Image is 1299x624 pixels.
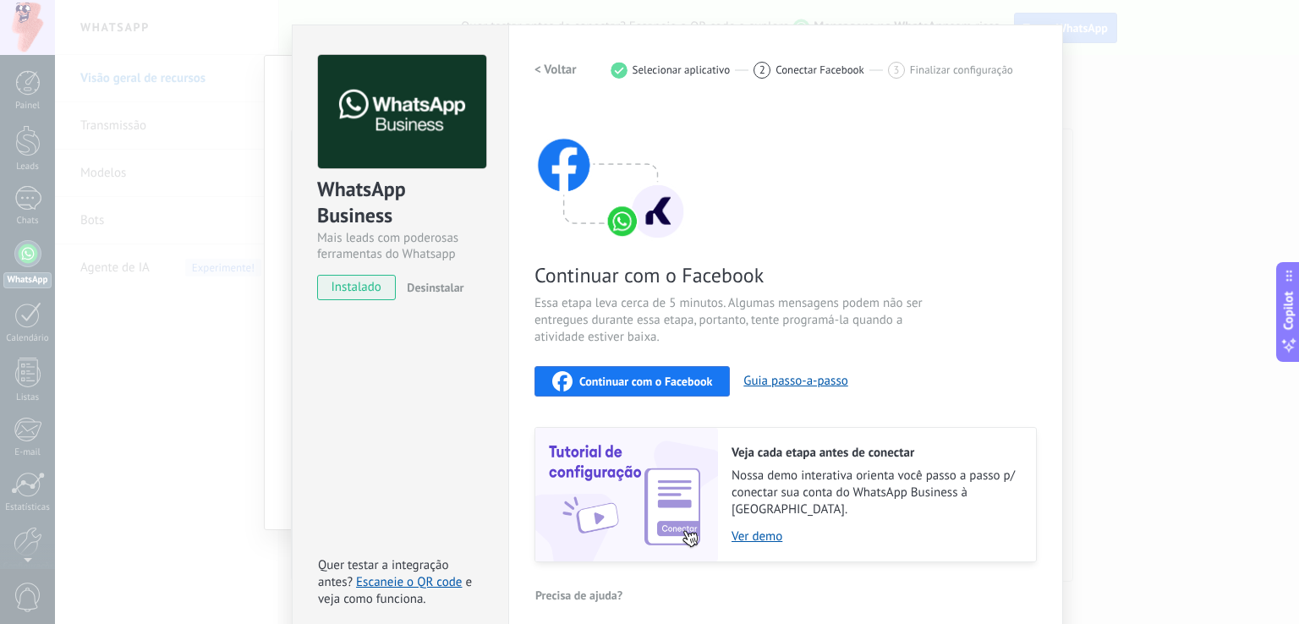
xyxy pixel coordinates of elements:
[633,63,731,76] span: Selecionar aplicativo
[535,589,622,601] span: Precisa de ajuda?
[534,295,937,346] span: Essa etapa leva cerca de 5 minutos. Algumas mensagens podem não ser entregues durante essa etapa,...
[732,445,1019,461] h2: Veja cada etapa antes de conectar
[534,262,937,288] span: Continuar com o Facebook
[534,366,730,397] button: Continuar com o Facebook
[317,230,484,262] div: Mais leads com poderosas ferramentas do Whatsapp
[732,528,1019,545] a: Ver demo
[534,62,577,78] h2: < Voltar
[743,373,847,389] button: Guia passo-a-passo
[318,275,395,300] span: instalado
[893,63,899,77] span: 3
[534,106,687,241] img: connect with facebook
[356,574,462,590] a: Escaneie o QR code
[317,176,484,230] div: WhatsApp Business
[400,275,463,300] button: Desinstalar
[776,63,864,76] span: Conectar Facebook
[318,557,448,590] span: Quer testar a integração antes?
[318,55,486,169] img: logo_main.png
[407,280,463,295] span: Desinstalar
[759,63,765,77] span: 2
[318,574,472,607] span: e veja como funciona.
[910,63,1013,76] span: Finalizar configuração
[534,583,623,608] button: Precisa de ajuda?
[534,55,577,85] button: < Voltar
[732,468,1019,518] span: Nossa demo interativa orienta você passo a passo p/ conectar sua conta do WhatsApp Business à [GE...
[579,375,712,387] span: Continuar com o Facebook
[1280,292,1297,331] span: Copilot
